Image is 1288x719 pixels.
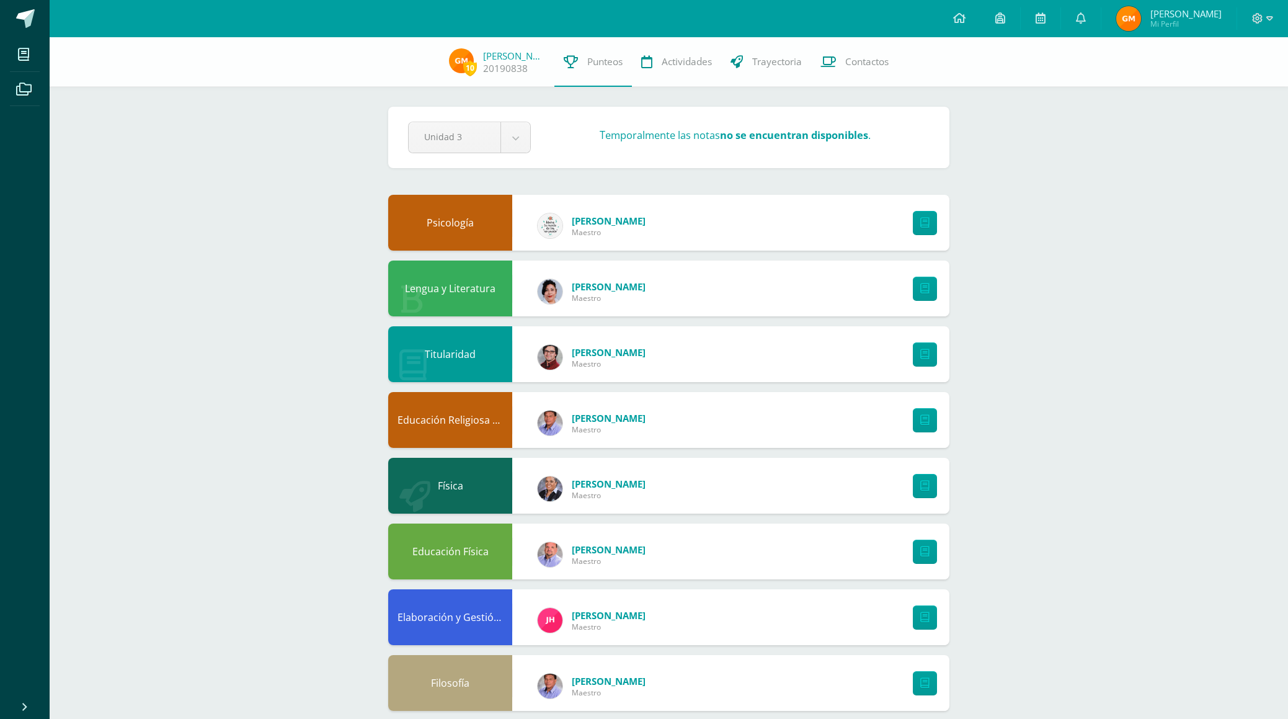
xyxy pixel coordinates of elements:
span: Unidad 3 [424,122,485,151]
div: Educación Física [388,524,512,579]
div: Educación Religiosa Escolar [388,392,512,448]
span: Punteos [587,55,623,68]
div: Física [388,458,512,514]
span: [PERSON_NAME] [572,215,646,227]
img: 6c58b5a751619099581147680274b29f.png [538,542,562,567]
div: Lengua y Literatura [388,261,512,316]
span: Maestro [572,490,646,501]
span: [PERSON_NAME] [572,675,646,687]
div: Titularidad [388,326,512,382]
span: Maestro [572,622,646,632]
span: Actividades [662,55,712,68]
span: Mi Perfil [1150,19,1222,29]
h3: Temporalmente las notas . [600,128,871,142]
img: 3f99dc8a7d7976e2e7dde9168a8ff500.png [538,674,562,699]
img: 3f99dc8a7d7976e2e7dde9168a8ff500.png [538,411,562,435]
span: [PERSON_NAME] [572,609,646,622]
span: Maestro [572,359,646,369]
img: 175701af315c50fbd2e72832e786420b.png [449,48,474,73]
img: 175701af315c50fbd2e72832e786420b.png [1116,6,1141,31]
a: Actividades [632,37,721,87]
img: 9e49cc04fe5cda7a3ba5b17913702b06.png [538,476,562,501]
img: ff52b7a7aeb8409a6dc0d715e3e85e0f.png [538,279,562,304]
span: [PERSON_NAME] [572,543,646,556]
a: [PERSON_NAME] [483,50,545,62]
span: [PERSON_NAME] [572,346,646,359]
span: Maestro [572,293,646,303]
div: Elaboración y Gestión de Proyectos [388,589,512,645]
span: Maestro [572,556,646,566]
img: 6d997b708352de6bfc4edc446c29d722.png [538,213,562,238]
span: 10 [463,60,477,76]
a: Punteos [554,37,632,87]
span: Maestro [572,687,646,698]
a: Trayectoria [721,37,811,87]
span: [PERSON_NAME] [572,478,646,490]
span: Maestro [572,424,646,435]
a: Contactos [811,37,898,87]
img: 2b8eda80250be247292f520405a5d0bd.png [538,345,562,370]
span: [PERSON_NAME] [572,412,646,424]
span: [PERSON_NAME] [1150,7,1222,20]
div: Psicología [388,195,512,251]
span: Maestro [572,227,646,238]
span: [PERSON_NAME] [572,280,646,293]
strong: no se encuentran disponibles [720,128,868,142]
div: Filosofía [388,655,512,711]
span: Trayectoria [752,55,802,68]
img: 9ad395a2b3278756a684ab4cb00aaf35.png [538,608,562,633]
a: 20190838 [483,62,528,75]
a: Unidad 3 [409,122,530,153]
span: Contactos [845,55,889,68]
